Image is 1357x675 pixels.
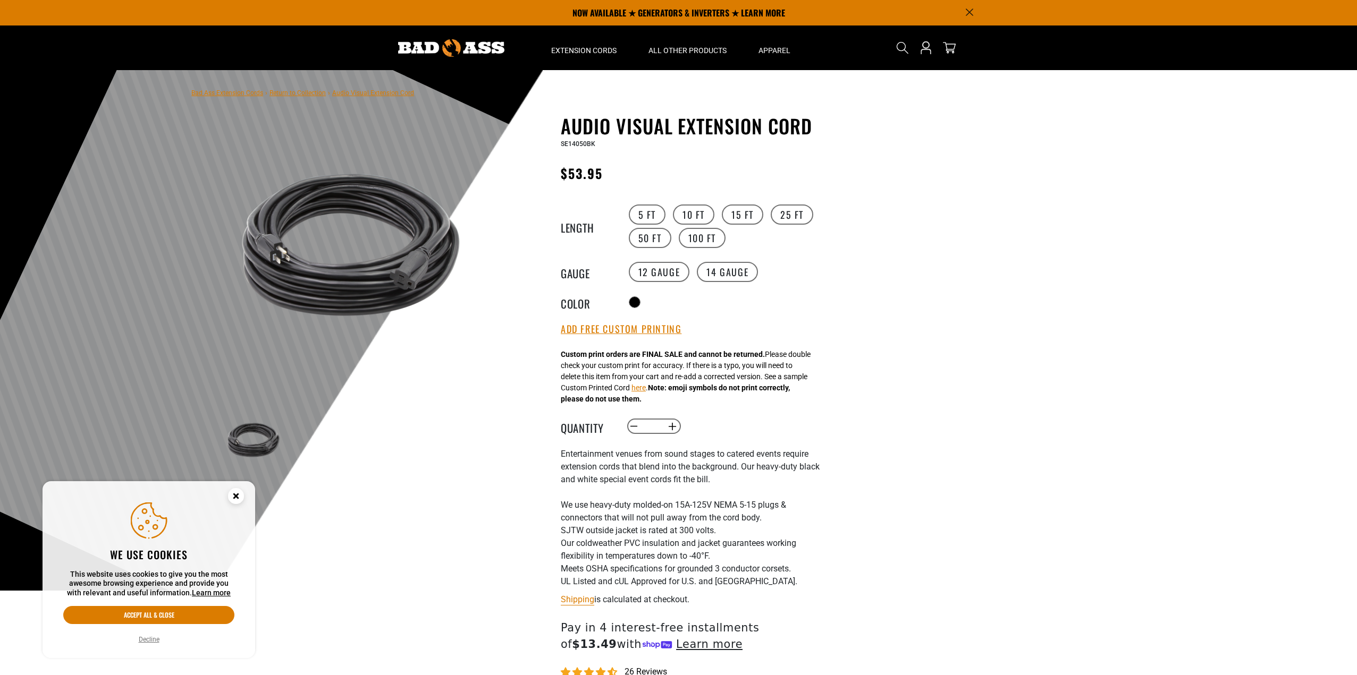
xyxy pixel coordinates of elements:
[561,164,603,183] span: $53.95
[743,25,806,70] summary: Apparel
[192,588,231,597] a: Learn more
[561,295,614,309] legend: Color
[561,448,821,588] div: Entertainment venues from sound stages to catered events require extension cords that blend into ...
[269,89,326,97] a: Return to Collection
[561,524,821,537] li: SJTW outside jacket is rated at 300 volts.
[561,323,681,335] button: Add Free Custom Printing
[561,575,821,588] li: UL Listed and cUL Approved for U.S. and [GEOGRAPHIC_DATA].
[63,548,234,561] h2: We use cookies
[629,204,665,225] label: 5 FT
[561,383,790,403] strong: Note: emoji symbols do not print correctly, please do not use them.
[136,634,163,645] button: Decline
[697,262,758,282] label: 14 Gauge
[561,594,594,604] a: Shipping
[191,89,263,97] a: Bad Ass Extension Cords
[328,89,330,97] span: ›
[631,382,646,394] button: here
[561,350,765,358] strong: Custom print orders are FINAL SALE and cannot be returned.
[561,265,614,279] legend: Gauge
[43,481,255,659] aside: Cookie Consent
[535,25,633,70] summary: Extension Cords
[679,228,726,248] label: 100 FT
[551,46,617,55] span: Extension Cords
[894,39,911,56] summary: Search
[629,262,690,282] label: 12 Gauge
[398,39,504,57] img: Bad Ass Extension Cords
[332,89,414,97] span: Audio Visual Extension Cord
[63,606,234,624] button: Accept all & close
[561,140,595,148] span: SE14050BK
[561,592,821,606] div: is calculated at checkout.
[191,86,414,99] nav: breadcrumbs
[561,219,614,233] legend: Length
[561,562,821,575] li: Meets OSHA specifications for grounded 3 conductor corsets.
[63,570,234,598] p: This website uses cookies to give you the most awesome browsing experience and provide you with r...
[722,204,763,225] label: 15 FT
[561,499,821,524] li: We use heavy-duty molded-on 15A-125V NEMA 5-15 plugs & connectors that will not pull away from th...
[561,115,821,137] h1: Audio Visual Extension Cord
[629,228,671,248] label: 50 FT
[758,46,790,55] span: Apparel
[223,409,284,471] img: black
[561,349,811,405] div: Please double check your custom print for accuracy. If there is a typo, you will need to delete t...
[561,420,614,433] label: Quantity
[673,204,714,225] label: 10 FT
[771,204,813,225] label: 25 FT
[223,117,479,373] img: black
[648,46,727,55] span: All Other Products
[633,25,743,70] summary: All Other Products
[265,89,267,97] span: ›
[561,537,821,562] li: Our coldweather PVC insulation and jacket guarantees working flexibility in temperatures down to ...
